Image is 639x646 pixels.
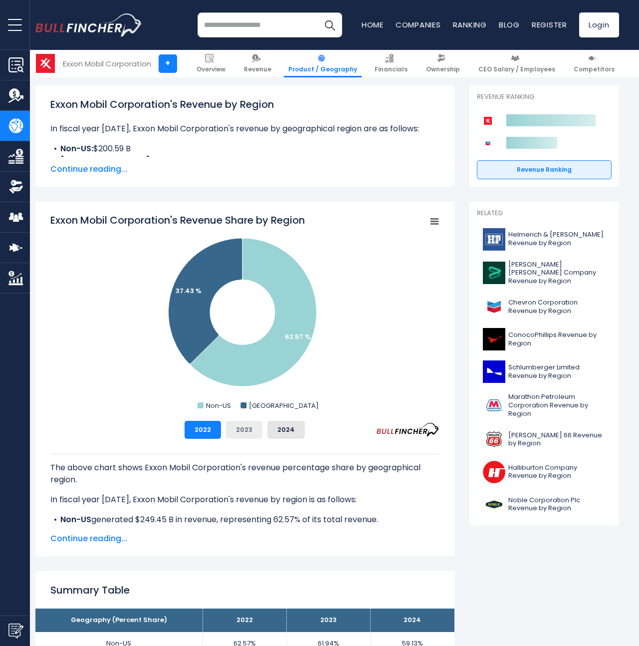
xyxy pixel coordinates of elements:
img: bullfincher logo [35,13,143,36]
text: 37.43 % [176,286,202,296]
img: MPC logo [483,394,505,417]
a: Companies [396,19,441,30]
span: Overview [197,65,225,73]
img: Ownership [8,179,23,194]
img: Chevron Corporation competitors logo [482,137,494,149]
span: Helmerich & [PERSON_NAME] Revenue by Region [508,231,606,248]
p: In fiscal year [DATE], Exxon Mobil Corporation's revenue by geographical region are as follows: [50,123,439,135]
a: Halliburton Company Revenue by Region [477,458,612,486]
a: Noble Corporation Plc Revenue by Region [477,491,612,518]
th: Geography (Percent Share) [35,609,203,632]
button: 2022 [185,421,221,439]
button: 2023 [226,421,262,439]
img: COP logo [483,328,505,350]
span: CEO Salary / Employees [478,65,555,73]
a: Marathon Petroleum Corporation Revenue by Region [477,390,612,421]
span: Continue reading... [50,163,439,175]
a: Product / Geography [284,50,362,77]
span: ConocoPhillips Revenue by Region [508,331,606,348]
span: Schlumberger Limited Revenue by Region [508,363,606,380]
a: + [159,54,177,73]
a: Schlumberger Limited Revenue by Region [477,358,612,385]
tspan: Exxon Mobil Corporation's Revenue Share by Region [50,213,305,227]
span: Chevron Corporation Revenue by Region [508,299,606,316]
span: [PERSON_NAME] 66 Revenue by Region [508,431,606,448]
a: Register [532,19,567,30]
li: $200.59 B [50,143,439,155]
div: The for Exxon Mobil Corporation is the Non-US, which represents 62.57% of its total revenue. The ... [50,454,439,598]
b: [GEOGRAPHIC_DATA] [60,526,150,537]
p: Revenue Ranking [477,93,612,101]
a: Helmerich & [PERSON_NAME] Revenue by Region [477,226,612,253]
p: Related [477,209,612,218]
p: The above chart shows Exxon Mobil Corporation's revenue percentage share by geographical region. [50,462,439,486]
img: XOM logo [36,54,55,73]
b: [GEOGRAPHIC_DATA]: [60,155,152,166]
a: Revenue [239,50,276,77]
li: $138.66 B [50,155,439,167]
svg: Exxon Mobil Corporation's Revenue Share by Region [50,213,439,413]
span: Noble Corporation Plc Revenue by Region [508,496,606,513]
img: BKR logo [483,262,505,284]
span: Ownership [426,65,460,73]
img: SLB logo [483,360,505,383]
img: HAL logo [483,461,505,483]
text: 62.57 % [285,332,311,341]
span: Revenue [244,65,271,73]
a: ConocoPhillips Revenue by Region [477,325,612,353]
b: Non-US: [60,143,93,154]
a: Blog [499,19,520,30]
a: Competitors [569,50,619,77]
button: 2024 [267,421,305,439]
a: Home [362,19,384,30]
span: Competitors [574,65,615,73]
div: Exxon Mobil Corporation [63,58,151,69]
th: 2024 [371,609,454,632]
a: [PERSON_NAME] [PERSON_NAME] Company Revenue by Region [477,258,612,289]
a: Financials [370,50,412,77]
a: Revenue Ranking [477,160,612,179]
li: generated $149.23 B in revenue, representing 37.43% of its total revenue. [50,526,439,538]
a: Chevron Corporation Revenue by Region [477,293,612,321]
img: Exxon Mobil Corporation competitors logo [482,115,494,127]
text: Non-US [206,401,231,410]
span: Financials [375,65,408,73]
a: Login [579,12,619,37]
a: Ranking [453,19,487,30]
h1: Exxon Mobil Corporation's Revenue by Region [50,97,439,112]
h2: Summary Table [50,583,439,598]
img: HP logo [483,228,505,251]
span: Marathon Petroleum Corporation Revenue by Region [508,393,606,418]
li: generated $249.45 B in revenue, representing 62.57% of its total revenue. [50,514,439,526]
span: Continue reading... [50,533,439,545]
a: Go to homepage [35,13,143,36]
a: [PERSON_NAME] 66 Revenue by Region [477,426,612,453]
img: CVX logo [483,296,505,318]
span: Halliburton Company Revenue by Region [508,464,606,481]
img: NE logo [483,493,505,516]
span: Product / Geography [288,65,357,73]
th: 2023 [287,609,371,632]
b: Non-US [60,514,91,525]
a: CEO Salary / Employees [474,50,560,77]
a: Overview [192,50,230,77]
img: PSX logo [483,428,505,451]
text: [GEOGRAPHIC_DATA] [249,401,319,410]
button: Search [317,12,342,37]
a: Ownership [422,50,464,77]
span: [PERSON_NAME] [PERSON_NAME] Company Revenue by Region [508,261,606,286]
p: In fiscal year [DATE], Exxon Mobil Corporation's revenue by region is as follows: [50,494,439,506]
th: 2022 [203,609,287,632]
